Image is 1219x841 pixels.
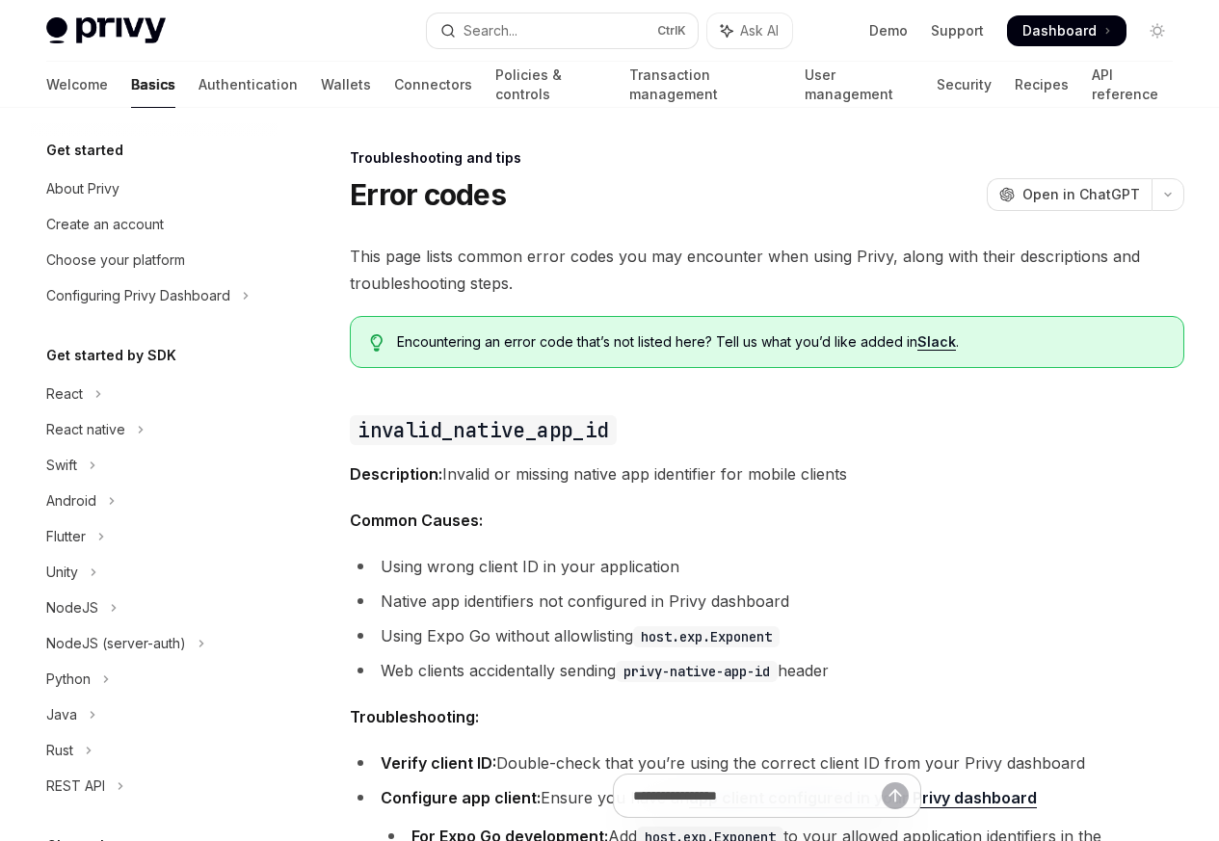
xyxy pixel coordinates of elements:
button: Toggle dark mode [1142,15,1173,46]
button: Open in ChatGPT [987,178,1152,211]
strong: Common Causes: [350,511,483,530]
button: Toggle Configuring Privy Dashboard section [31,278,278,313]
div: Python [46,668,91,691]
a: Dashboard [1007,15,1126,46]
code: privy-native-app-id [616,661,778,682]
button: Toggle NodeJS (server-auth) section [31,626,278,661]
li: Native app identifiers not configured in Privy dashboard [350,588,1184,615]
li: Web clients accidentally sending header [350,657,1184,684]
button: Toggle assistant panel [707,13,792,48]
a: Demo [869,21,908,40]
button: Toggle Rust section [31,733,278,768]
span: Open in ChatGPT [1022,185,1140,204]
div: React native [46,418,125,441]
a: Choose your platform [31,243,278,277]
strong: Verify client ID: [381,753,496,773]
div: NodeJS [46,596,98,619]
div: Swift [46,454,77,477]
a: Basics [131,62,175,108]
span: Dashboard [1022,21,1097,40]
div: Search... [464,19,517,42]
a: User management [805,62,914,108]
button: Toggle NodeJS section [31,591,278,625]
button: Toggle Flutter section [31,519,278,554]
a: Policies & controls [495,62,606,108]
div: Android [46,489,96,512]
div: Troubleshooting and tips [350,148,1184,168]
strong: Troubleshooting: [350,707,479,726]
div: Rust [46,739,73,762]
img: light logo [46,17,166,44]
code: invalid_native_app_id [350,415,616,445]
input: Ask a question... [633,775,882,817]
button: Toggle React native section [31,412,278,447]
div: About Privy [46,177,119,200]
h5: Get started [46,139,123,162]
span: Invalid or missing native app identifier for mobile clients [350,460,1184,487]
a: Wallets [321,62,371,108]
a: Transaction management [629,62,782,108]
button: Toggle Android section [31,484,278,518]
button: Open search [427,13,698,48]
button: Toggle Swift section [31,448,278,483]
li: Using wrong client ID in your application [350,553,1184,580]
div: Java [46,703,77,726]
div: Choose your platform [46,249,185,272]
a: Recipes [1015,62,1069,108]
div: Flutter [46,525,86,548]
button: Toggle REST API section [31,769,278,803]
a: About Privy [31,171,278,206]
button: Toggle Python section [31,662,278,696]
div: Configuring Privy Dashboard [46,284,230,307]
li: Double-check that you’re using the correct client ID from your Privy dashboard [350,749,1184,776]
div: Unity [46,561,78,584]
a: Slack [917,333,956,351]
a: Support [931,21,984,40]
button: Toggle React section [31,377,278,411]
h1: Error codes [350,177,506,212]
span: Ask AI [740,21,779,40]
div: Create an account [46,213,164,236]
button: Send message [882,782,909,809]
h5: Get started by SDK [46,344,176,367]
strong: Description: [350,464,442,484]
a: API reference [1092,62,1173,108]
a: Connectors [394,62,472,108]
button: Toggle Java section [31,697,278,732]
span: Ctrl K [657,23,686,39]
span: This page lists common error codes you may encounter when using Privy, along with their descripti... [350,243,1184,297]
span: Encountering an error code that’s not listed here? Tell us what you’d like added in . [397,332,1164,352]
a: Create an account [31,207,278,242]
li: Using Expo Go without allowlisting [350,622,1184,649]
a: Welcome [46,62,108,108]
div: React [46,382,83,406]
svg: Tip [370,334,384,352]
a: Authentication [199,62,298,108]
div: NodeJS (server-auth) [46,632,186,655]
a: Security [937,62,992,108]
button: Toggle Unity section [31,555,278,590]
div: REST API [46,775,105,798]
code: host.exp.Exponent [633,626,780,647]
